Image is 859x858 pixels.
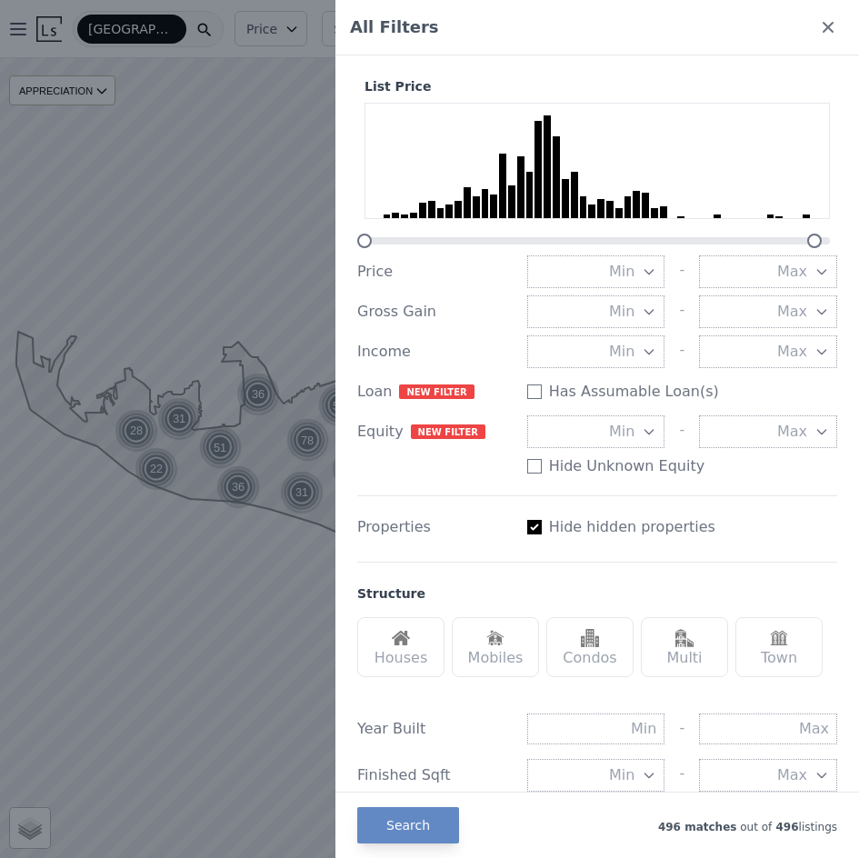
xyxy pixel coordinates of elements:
button: Max [699,415,837,448]
span: Min [609,301,634,323]
span: Min [609,261,634,283]
span: Max [777,764,807,786]
span: NEW FILTER [399,384,474,399]
div: List Price [357,77,837,95]
div: - [679,295,684,328]
button: Min [527,415,665,448]
div: Income [357,341,513,363]
button: Min [527,759,665,792]
button: Min [527,335,665,368]
div: - [679,255,684,288]
div: Year Built [357,718,513,740]
img: Town [770,629,788,647]
div: Mobiles [452,617,539,677]
img: Condos [581,629,599,647]
img: Mobiles [486,629,504,647]
label: Hide Unknown Equity [549,455,705,477]
span: NEW FILTER [411,424,485,439]
img: Houses [392,629,410,647]
label: Has Assumable Loan(s) [549,381,719,403]
div: Town [735,617,823,677]
span: Max [777,301,807,323]
span: Max [777,341,807,363]
label: Hide hidden properties [549,516,715,538]
input: Min [527,713,665,744]
button: Min [527,295,665,328]
div: Equity [357,421,513,443]
button: Max [699,295,837,328]
div: Price [357,261,513,283]
span: Max [777,421,807,443]
button: Max [699,759,837,792]
div: Gross Gain [357,301,513,323]
span: Max [777,261,807,283]
button: Max [699,335,837,368]
div: - [679,415,684,448]
button: Max [699,255,837,288]
div: Condos [546,617,634,677]
span: All Filters [350,15,439,40]
div: - [679,335,684,368]
img: Multi [675,629,694,647]
span: Min [609,341,634,363]
div: Finished Sqft [357,764,513,786]
span: Min [609,764,634,786]
button: Min [527,255,665,288]
input: Max [699,713,837,744]
div: Properties [357,516,513,538]
button: Search [357,807,459,843]
div: - [679,713,684,744]
div: - [679,759,684,792]
span: Min [609,421,634,443]
div: out of listings [459,816,837,834]
span: 496 [772,821,798,833]
div: Houses [357,617,444,677]
div: Structure [357,584,425,603]
div: Loan [357,381,513,403]
div: Multi [641,617,728,677]
span: 496 matches [658,821,737,833]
